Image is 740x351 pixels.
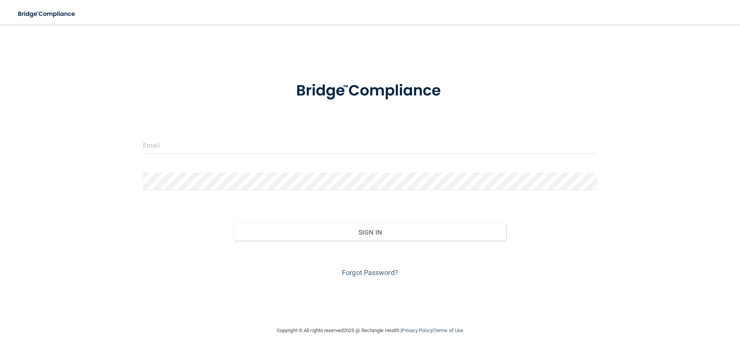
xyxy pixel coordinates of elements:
[143,136,597,154] input: Email
[280,71,460,111] img: bridge_compliance_login_screen.278c3ca4.svg
[402,327,432,333] a: Privacy Policy
[434,327,463,333] a: Terms of Use
[234,224,506,241] button: Sign In
[342,269,398,277] a: Forgot Password?
[12,6,82,22] img: bridge_compliance_login_screen.278c3ca4.svg
[229,318,511,343] div: Copyright © All rights reserved 2025 @ Rectangle Health | |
